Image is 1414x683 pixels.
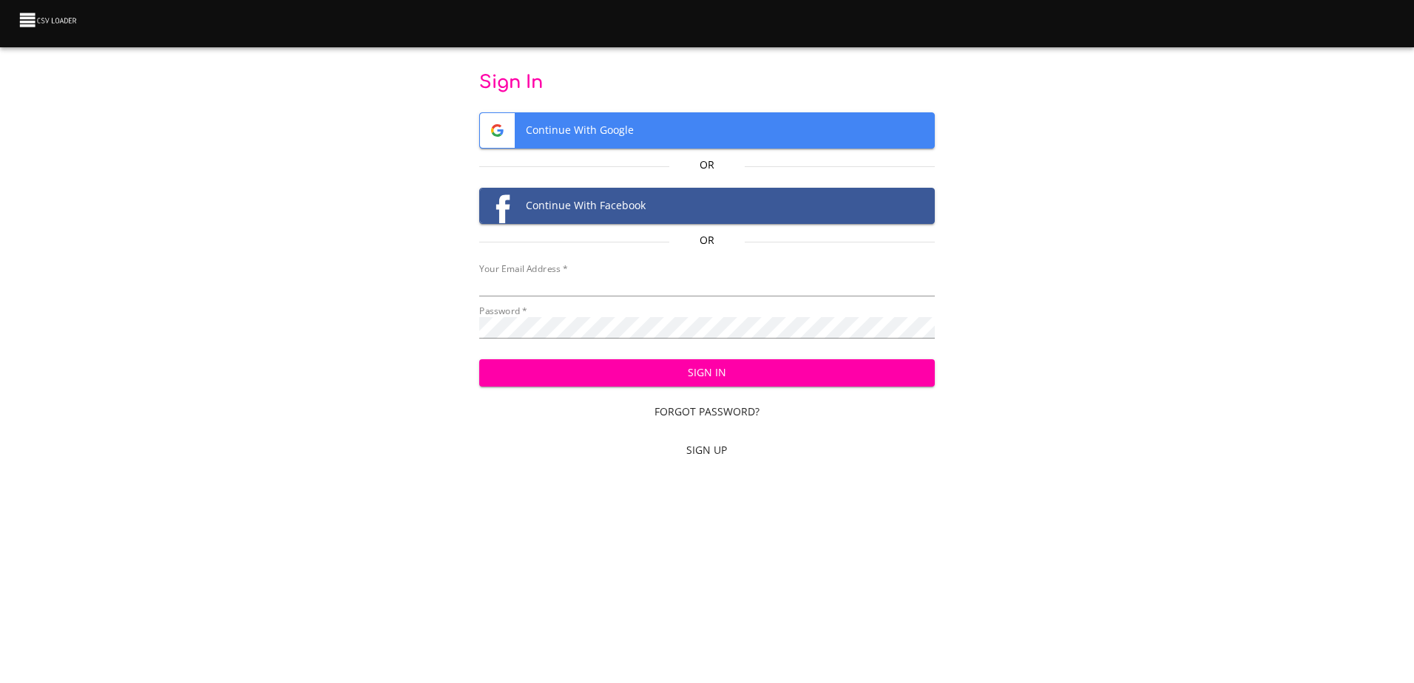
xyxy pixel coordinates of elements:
p: Or [669,233,745,248]
a: Sign Up [479,437,935,464]
button: Facebook logoContinue With Facebook [479,188,935,224]
span: Continue With Google [480,113,934,148]
span: Forgot Password? [485,403,929,421]
img: Google logo [480,113,515,148]
p: Or [669,157,745,172]
img: CSV Loader [18,10,80,30]
button: Sign In [479,359,935,387]
label: Password [479,307,527,316]
label: Your Email Address [479,265,567,273]
p: Sign In [479,71,935,95]
span: Continue With Facebook [480,188,934,223]
button: Google logoContinue With Google [479,112,935,149]
span: Sign Up [485,441,929,460]
a: Forgot Password? [479,398,935,426]
img: Facebook logo [480,188,515,223]
span: Sign In [491,364,923,382]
